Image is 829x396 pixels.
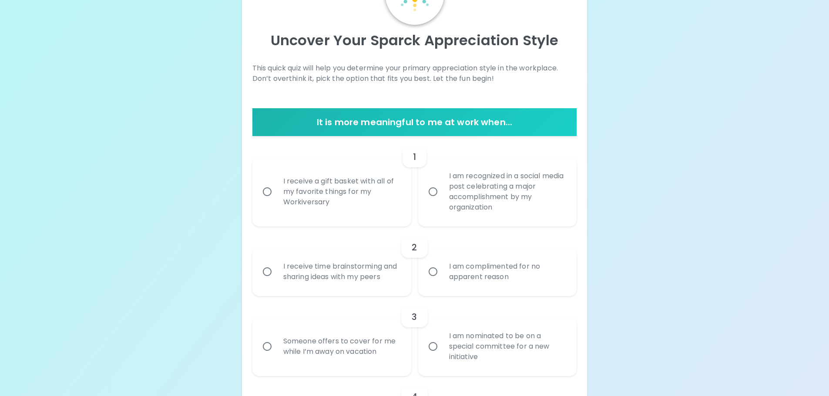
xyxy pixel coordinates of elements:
[276,251,406,293] div: I receive time brainstorming and sharing ideas with my peers
[442,251,572,293] div: I am complimented for no apparent reason
[276,326,406,367] div: Someone offers to cover for me while I’m away on vacation
[252,32,577,49] p: Uncover Your Sparck Appreciation Style
[413,150,416,164] h6: 1
[256,115,574,129] h6: It is more meaningful to me at work when...
[252,136,577,226] div: choice-group-check
[442,160,572,223] div: I am recognized in a social media post celebrating a major accomplishment by my organization
[412,240,417,254] h6: 2
[252,296,577,376] div: choice-group-check
[442,320,572,373] div: I am nominated to be on a special committee for a new initiative
[276,166,406,218] div: I receive a gift basket with all of my favorite things for my Workiversary
[252,63,577,84] p: This quick quiz will help you determine your primary appreciation style in the workplace. Don’t o...
[252,226,577,296] div: choice-group-check
[412,310,417,324] h6: 3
